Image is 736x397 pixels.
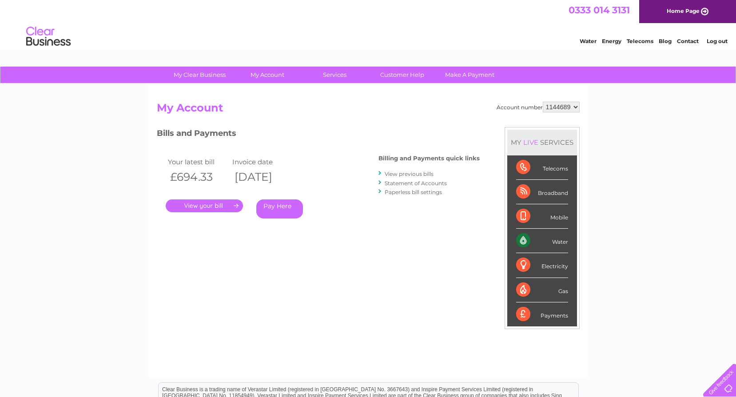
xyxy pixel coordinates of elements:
[385,180,447,187] a: Statement of Accounts
[230,168,294,186] th: [DATE]
[516,278,568,302] div: Gas
[569,4,630,16] a: 0333 014 3131
[256,199,303,218] a: Pay Here
[298,67,371,83] a: Services
[378,155,480,162] h4: Billing and Payments quick links
[516,180,568,204] div: Broadband
[163,67,236,83] a: My Clear Business
[707,38,728,44] a: Log out
[516,204,568,229] div: Mobile
[433,67,506,83] a: Make A Payment
[516,155,568,180] div: Telecoms
[602,38,621,44] a: Energy
[157,127,480,143] h3: Bills and Payments
[166,168,230,186] th: £694.33
[385,189,442,195] a: Paperless bill settings
[627,38,653,44] a: Telecoms
[516,253,568,278] div: Electricity
[166,199,243,212] a: .
[166,156,230,168] td: Your latest bill
[580,38,597,44] a: Water
[507,130,577,155] div: MY SERVICES
[516,302,568,326] div: Payments
[231,67,304,83] a: My Account
[677,38,699,44] a: Contact
[26,23,71,50] img: logo.png
[157,102,580,119] h2: My Account
[366,67,439,83] a: Customer Help
[497,102,580,112] div: Account number
[516,229,568,253] div: Water
[230,156,294,168] td: Invoice date
[521,138,540,147] div: LIVE
[659,38,672,44] a: Blog
[385,171,434,177] a: View previous bills
[159,5,578,43] div: Clear Business is a trading name of Verastar Limited (registered in [GEOGRAPHIC_DATA] No. 3667643...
